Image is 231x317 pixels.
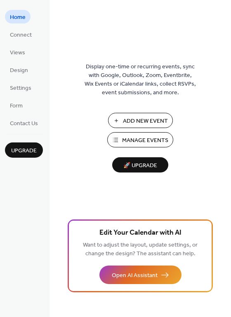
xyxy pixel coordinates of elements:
[112,157,168,172] button: 🚀 Upgrade
[122,136,168,145] span: Manage Events
[10,102,23,110] span: Form
[123,117,168,126] span: Add New Event
[10,119,38,128] span: Contact Us
[5,142,43,158] button: Upgrade
[108,113,173,128] button: Add New Event
[85,63,196,97] span: Display one-time or recurring events, sync with Google, Outlook, Zoom, Eventbrite, Wix Events or ...
[10,84,31,93] span: Settings
[10,31,32,40] span: Connect
[99,227,181,239] span: Edit Your Calendar with AI
[10,49,25,57] span: Views
[99,266,181,284] button: Open AI Assistant
[10,66,28,75] span: Design
[107,132,173,147] button: Manage Events
[5,98,28,112] a: Form
[5,63,33,77] a: Design
[10,13,26,22] span: Home
[5,116,43,130] a: Contact Us
[5,28,37,41] a: Connect
[5,45,30,59] a: Views
[112,271,158,280] span: Open AI Assistant
[117,160,163,171] span: 🚀 Upgrade
[5,81,36,94] a: Settings
[11,147,37,155] span: Upgrade
[83,240,198,259] span: Want to adjust the layout, update settings, or change the design? The assistant can help.
[5,10,31,23] a: Home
